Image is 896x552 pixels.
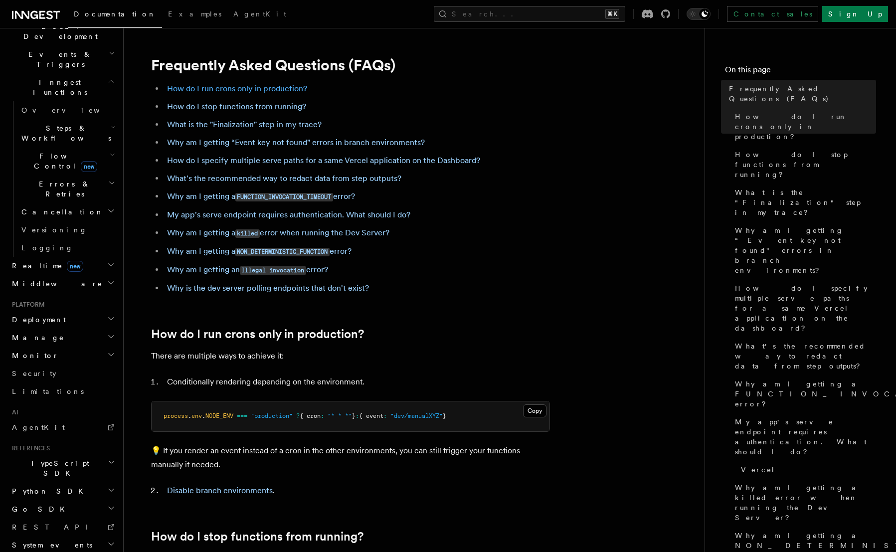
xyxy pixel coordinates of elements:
span: References [8,444,50,452]
h1: Frequently Asked Questions (FAQs) [151,56,550,74]
span: } [352,412,356,419]
a: How do I run crons only in production? [167,84,307,93]
a: Frequently Asked Questions (FAQs) [725,80,876,108]
button: Python SDK [8,482,117,500]
a: What is the "Finalization" step in my trace? [167,120,322,129]
a: REST API [8,518,117,536]
span: What is the "Finalization" step in my trace? [735,187,876,217]
a: How do I stop functions from running? [167,102,306,111]
span: How do I run crons only in production? [735,112,876,142]
a: Contact sales [727,6,818,22]
a: Versioning [17,221,117,239]
button: Realtimenew [8,257,117,275]
button: Errors & Retries [17,175,117,203]
span: Security [12,369,56,377]
span: Overview [21,106,124,114]
span: env [191,412,202,419]
button: Local Development [8,17,117,45]
button: Manage [8,329,117,347]
span: process [164,412,188,419]
a: How do I run crons only in production? [731,108,876,146]
span: Monitor [8,351,59,361]
span: How do I stop functions from running? [735,150,876,180]
a: Disable branch environments [167,486,273,495]
span: Steps & Workflows [17,123,111,143]
span: AgentKit [233,10,286,18]
li: Conditionally rendering depending on the environment. [164,375,550,389]
span: Limitations [12,387,84,395]
a: Why is the dev server polling endpoints that don't exist? [167,283,369,293]
span: Cancellation [17,207,104,217]
span: { event [359,412,383,419]
span: Platform [8,301,45,309]
a: Examples [162,3,227,27]
span: } [443,412,446,419]
button: Monitor [8,347,117,365]
code: NON_DETERMINISTIC_FUNCTION [235,248,330,256]
span: "production" [251,412,293,419]
a: Limitations [8,382,117,400]
a: How do I specify multiple serve paths for a same Vercel application on the dashboard? [731,279,876,337]
span: Frequently Asked Questions (FAQs) [729,84,876,104]
a: How do I stop functions from running? [151,530,363,544]
button: Flow Controlnew [17,147,117,175]
button: Inngest Functions [8,73,117,101]
span: ? [296,412,300,419]
span: : [356,412,359,419]
span: How do I specify multiple serve paths for a same Vercel application on the dashboard? [735,283,876,333]
span: { cron [300,412,321,419]
span: Local Development [8,21,109,41]
span: REST API [12,523,97,531]
a: Why am I getting anIllegal invocationerror? [167,265,328,274]
span: NODE_ENV [205,412,233,419]
span: TypeScript SDK [8,458,108,478]
button: Events & Triggers [8,45,117,73]
button: Middleware [8,275,117,293]
code: FUNCTION_INVOCATION_TIMEOUT [235,193,333,201]
a: Documentation [68,3,162,28]
span: Why am I getting a killed error when running the Dev Server? [735,483,876,523]
span: Why am I getting “Event key not found" errors in branch environments? [735,225,876,275]
span: : [383,412,387,419]
span: Flow Control [17,151,110,171]
span: === [237,412,247,419]
span: Documentation [74,10,156,18]
a: Logging [17,239,117,257]
span: Events & Triggers [8,49,109,69]
span: AgentKit [12,423,65,431]
span: Realtime [8,261,83,271]
kbd: ⌘K [605,9,619,19]
a: What's the recommended way to redact data from step outputs? [731,337,876,375]
button: Steps & Workflows [17,119,117,147]
span: new [67,261,83,272]
span: Examples [168,10,221,18]
h4: On this page [725,64,876,80]
a: Why am I getting a killed error when running the Dev Server? [731,479,876,527]
a: How do I stop functions from running? [731,146,876,184]
span: Go SDK [8,504,71,514]
span: . [202,412,205,419]
a: Why am I getting aFUNCTION_INVOCATION_TIMEOUTerror? [167,191,355,201]
button: Go SDK [8,500,117,518]
a: AgentKit [8,418,117,436]
span: Middleware [8,279,103,289]
a: My app's serve endpoint requires authentication. What should I do? [167,210,410,219]
span: . [188,412,191,419]
span: "dev/manualXYZ" [390,412,443,419]
span: Versioning [21,226,87,234]
a: Why am I getting a FUNCTION_INVOCATION_TIMEOUT error? [731,375,876,413]
span: Deployment [8,315,66,325]
button: TypeScript SDK [8,454,117,482]
span: Python SDK [8,486,89,496]
span: Logging [21,244,73,252]
button: Toggle dark mode [687,8,711,20]
span: Inngest Functions [8,77,108,97]
button: Copy [523,404,546,417]
button: Search...⌘K [434,6,625,22]
a: My app's serve endpoint requires authentication. What should I do? [731,413,876,461]
span: Errors & Retries [17,179,108,199]
a: Vercel [737,461,876,479]
a: Why am I getting “Event key not found" errors in branch environments? [731,221,876,279]
div: Inngest Functions [8,101,117,257]
a: How do I specify multiple serve paths for a same Vercel application on the Dashboard? [167,156,480,165]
